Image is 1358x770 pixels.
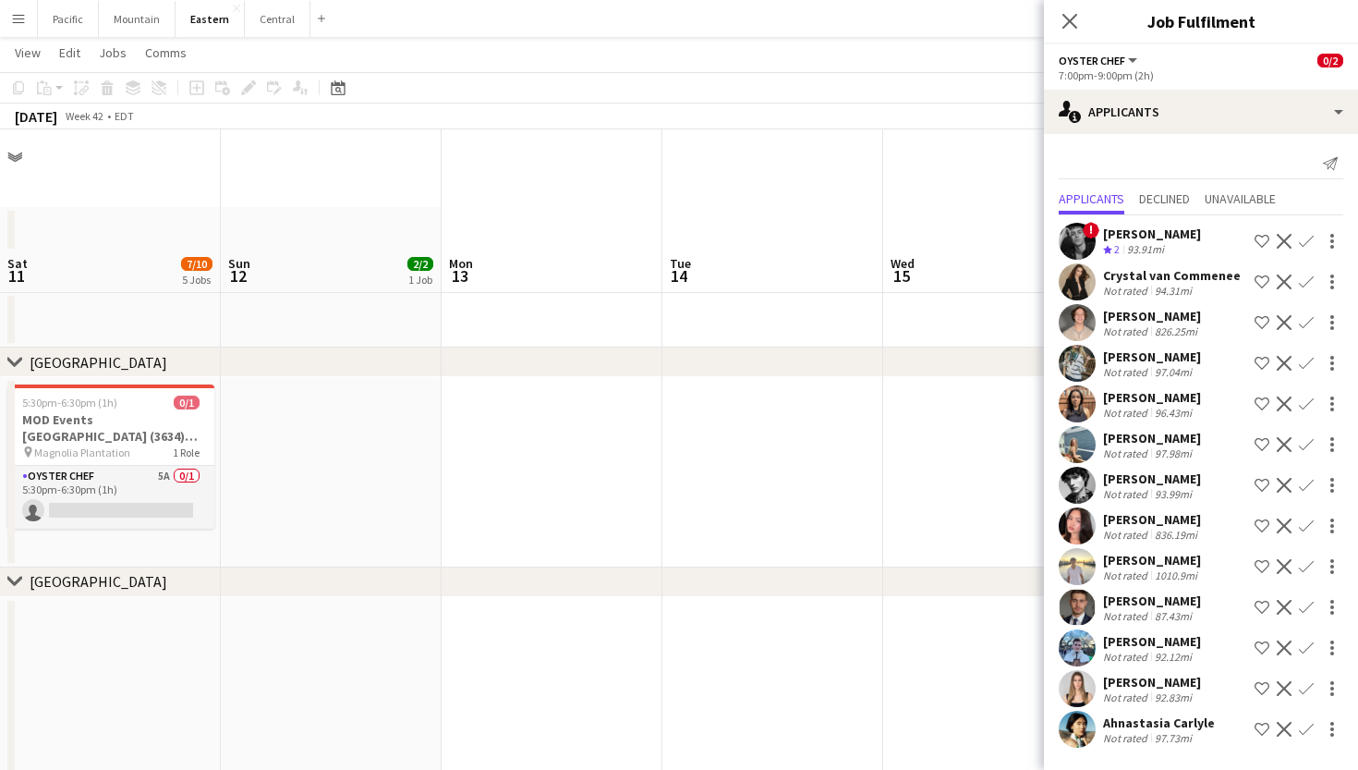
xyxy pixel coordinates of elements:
button: Oyster Chef [1059,54,1140,67]
span: Magnolia Plantation [34,446,130,459]
span: Wed [891,255,915,272]
div: 92.83mi [1151,691,1195,704]
div: 97.98mi [1151,446,1195,460]
div: Not rated [1103,691,1151,704]
div: Not rated [1103,650,1151,664]
div: [PERSON_NAME] [1103,593,1201,609]
div: 826.25mi [1151,324,1201,338]
div: 97.73mi [1151,731,1195,745]
span: Mon [449,255,473,272]
a: Edit [52,41,88,65]
div: Ahnastasia Carlyle [1103,715,1215,731]
div: Crystal van Commenee [1103,267,1241,284]
span: Comms [145,44,187,61]
button: Mountain [99,1,176,37]
div: 87.43mi [1151,609,1195,623]
div: 5 Jobs [182,273,212,287]
div: [PERSON_NAME] [1103,430,1201,446]
div: 1 Job [408,273,432,287]
div: [GEOGRAPHIC_DATA] [30,572,167,591]
div: [PERSON_NAME] [1103,226,1201,242]
span: 5:30pm-6:30pm (1h) [22,396,117,409]
span: 15 [888,265,915,287]
div: 1010.9mi [1151,568,1201,582]
div: Applicants [1044,90,1358,134]
div: Not rated [1103,487,1151,501]
span: Tue [670,255,691,272]
div: Not rated [1103,528,1151,542]
span: 1 Role [173,446,200,459]
app-card-role: Oyster Chef5A0/15:30pm-6:30pm (1h) [7,466,214,529]
h3: MOD Events [GEOGRAPHIC_DATA] (3634) [CHS] [7,411,214,445]
div: Not rated [1103,324,1151,338]
span: 2/2 [407,257,433,271]
div: [PERSON_NAME] [1103,389,1201,406]
div: 7:00pm-9:00pm (2h) [1059,68,1343,82]
div: EDT [115,109,134,123]
div: Not rated [1103,731,1151,745]
span: Declined [1139,192,1190,205]
div: Not rated [1103,568,1151,582]
div: Not rated [1103,406,1151,420]
div: [GEOGRAPHIC_DATA] [30,353,167,372]
span: Jobs [99,44,127,61]
a: View [7,41,48,65]
span: Sun [228,255,250,272]
app-job-card: 5:30pm-6:30pm (1h)0/1MOD Events [GEOGRAPHIC_DATA] (3634) [CHS] Magnolia Plantation1 RoleOyster Ch... [7,385,214,529]
div: 92.12mi [1151,650,1195,664]
div: [PERSON_NAME] [1103,511,1201,528]
span: 12 [225,265,250,287]
button: Eastern [176,1,245,37]
a: Comms [138,41,194,65]
div: Not rated [1103,365,1151,379]
h3: Job Fulfilment [1044,9,1358,33]
span: 7/10 [181,257,212,271]
div: 97.04mi [1151,365,1195,379]
span: ! [1083,222,1099,238]
span: Applicants [1059,192,1124,205]
button: Central [245,1,310,37]
div: [PERSON_NAME] [1103,674,1201,691]
span: 0/1 [174,396,200,409]
div: [DATE] [15,107,57,126]
div: Not rated [1103,284,1151,298]
div: 94.31mi [1151,284,1195,298]
span: 2 [1114,242,1120,256]
span: View [15,44,41,61]
span: 13 [446,265,473,287]
span: Week 42 [61,109,107,123]
div: [PERSON_NAME] [1103,633,1201,650]
a: Jobs [91,41,134,65]
span: Edit [59,44,80,61]
span: Oyster Chef [1059,54,1125,67]
div: 96.43mi [1151,406,1195,420]
div: [PERSON_NAME] [1103,308,1201,324]
button: Pacific [38,1,99,37]
div: Not rated [1103,609,1151,623]
div: [PERSON_NAME] [1103,552,1201,568]
span: 11 [5,265,28,287]
span: 0/2 [1317,54,1343,67]
div: Not rated [1103,446,1151,460]
div: 93.99mi [1151,487,1195,501]
div: 93.91mi [1123,242,1168,258]
span: Unavailable [1205,192,1276,205]
div: [PERSON_NAME] [1103,348,1201,365]
span: Sat [7,255,28,272]
div: 836.19mi [1151,528,1201,542]
span: 14 [667,265,691,287]
div: [PERSON_NAME] [1103,471,1201,487]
